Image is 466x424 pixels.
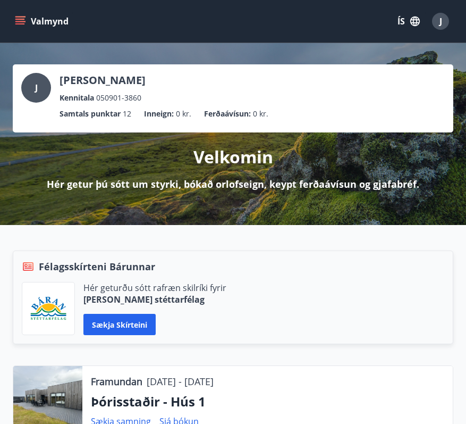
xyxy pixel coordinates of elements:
button: menu [13,12,73,31]
span: J [35,82,38,94]
p: Hér getur þú sótt um styrki, bókað orlofseign, keypt ferðaávísun og gjafabréf. [47,177,419,191]
button: Sækja skírteini [83,314,156,335]
p: Ferðaávísun : [204,108,251,120]
p: [DATE] - [DATE] [147,375,214,388]
span: 0 kr. [176,108,191,120]
span: 0 kr. [253,108,268,120]
span: 12 [123,108,131,120]
p: Framundan [91,375,142,388]
button: J [428,9,453,34]
p: Samtals punktar [60,108,121,120]
p: Þórisstaðir - Hús 1 [91,393,444,411]
span: J [439,15,442,27]
img: Bz2lGXKH3FXEIQKvoQ8VL0Fr0uCiWgfgA3I6fSs8.png [30,296,66,321]
span: 050901-3860 [96,92,141,104]
p: [PERSON_NAME] [60,73,146,88]
span: Félagsskírteni Bárunnar [39,260,155,273]
p: Inneign : [144,108,174,120]
p: Velkomin [193,145,273,169]
p: [PERSON_NAME] stéttarfélag [83,294,226,305]
p: Hér geturðu sótt rafræn skilríki fyrir [83,282,226,294]
p: Kennitala [60,92,94,104]
button: ÍS [392,12,426,31]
